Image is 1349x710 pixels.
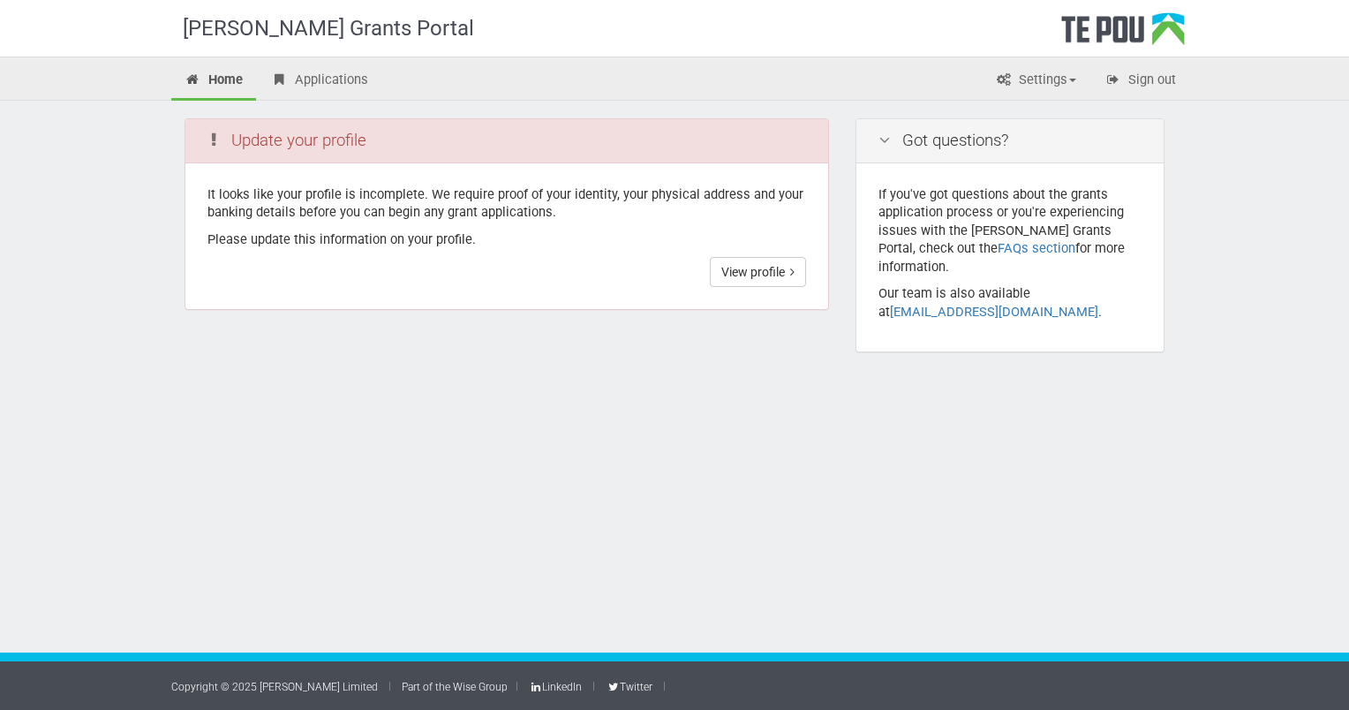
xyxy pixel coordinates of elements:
a: [EMAIL_ADDRESS][DOMAIN_NAME] [890,304,1098,320]
a: FAQs section [998,240,1075,256]
a: Sign out [1091,62,1189,101]
a: Copyright © 2025 [PERSON_NAME] Limited [171,681,378,693]
div: Update your profile [185,119,828,163]
p: Please update this information on your profile. [207,230,806,249]
a: LinkedIn [529,681,582,693]
p: If you've got questions about the grants application process or you're experiencing issues with t... [878,185,1142,276]
div: Te Pou Logo [1061,12,1185,57]
a: Home [171,62,256,101]
p: Our team is also available at . [878,284,1142,321]
a: Applications [258,62,381,101]
a: Settings [982,62,1089,101]
div: Got questions? [856,119,1164,163]
a: Part of the Wise Group [402,681,508,693]
a: Twitter [606,681,652,693]
p: It looks like your profile is incomplete. We require proof of your identity, your physical addres... [207,185,806,222]
a: View profile [710,257,806,287]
